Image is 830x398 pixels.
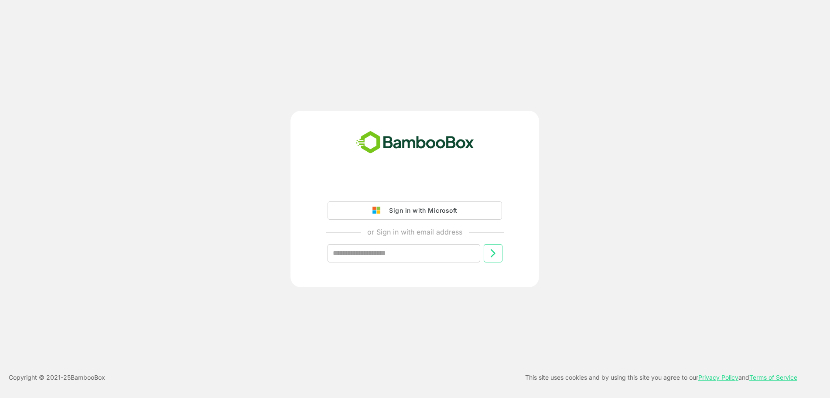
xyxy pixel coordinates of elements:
[328,201,502,220] button: Sign in with Microsoft
[385,205,457,216] div: Sign in with Microsoft
[351,128,479,157] img: bamboobox
[367,227,462,237] p: or Sign in with email address
[525,372,797,383] p: This site uses cookies and by using this site you agree to our and
[749,374,797,381] a: Terms of Service
[372,207,385,214] img: google
[698,374,738,381] a: Privacy Policy
[323,177,506,196] iframe: Sign in with Google Button
[9,372,105,383] p: Copyright © 2021- 25 BambooBox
